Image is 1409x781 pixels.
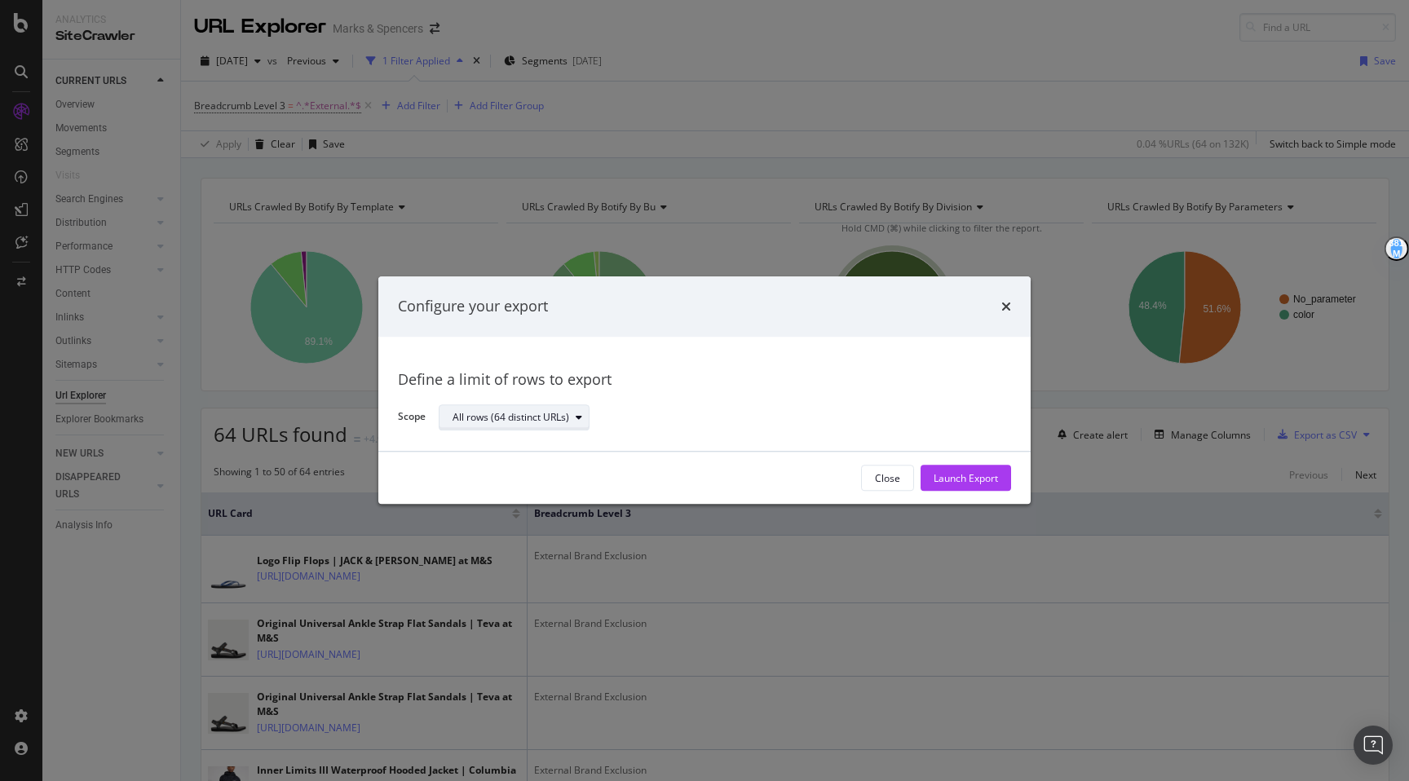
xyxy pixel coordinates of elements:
label: Scope [398,410,426,428]
div: Close [875,471,900,485]
div: All rows (64 distinct URLs) [453,413,569,422]
div: Launch Export [934,471,998,485]
div: times [1001,296,1011,317]
button: Close [861,466,914,492]
div: Define a limit of rows to export [398,369,1011,390]
button: All rows (64 distinct URLs) [439,404,590,430]
button: Launch Export [921,466,1011,492]
div: modal [378,276,1031,504]
div: Open Intercom Messenger [1354,726,1393,765]
div: Configure your export [398,296,548,317]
